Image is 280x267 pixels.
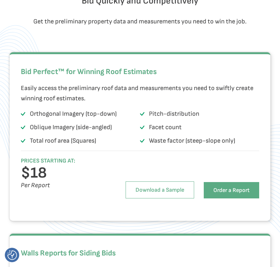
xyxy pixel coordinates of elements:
a: Order a Report [204,182,259,199]
i: Per Report [21,181,50,189]
h2: Walls Reports for Siding Bids [21,247,259,260]
p: Oblique Imagery (side-angled) [30,122,112,132]
p: Pitch-distribution [149,109,199,119]
p: Orthogonal Imagery (top-down) [30,109,117,119]
p: Get the preliminary property data and measurements you need to win the job. [5,16,275,27]
h3: $18 [21,169,75,177]
p: Facet count [149,122,182,132]
a: Download a Sample [126,181,194,199]
img: Revisit consent button [7,250,17,260]
button: Consent Preferences [7,250,17,260]
p: Waste factor (steep-slope only) [149,136,235,146]
h6: PRICES STARTING AT: [21,157,75,165]
h2: Bid Perfect™ for Winning Roof Estimates [21,65,259,78]
p: Easily access the preliminary roof data and measurements you need to swiftly create winning roof ... [21,83,259,104]
p: Total roof area (Squares) [30,136,96,146]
